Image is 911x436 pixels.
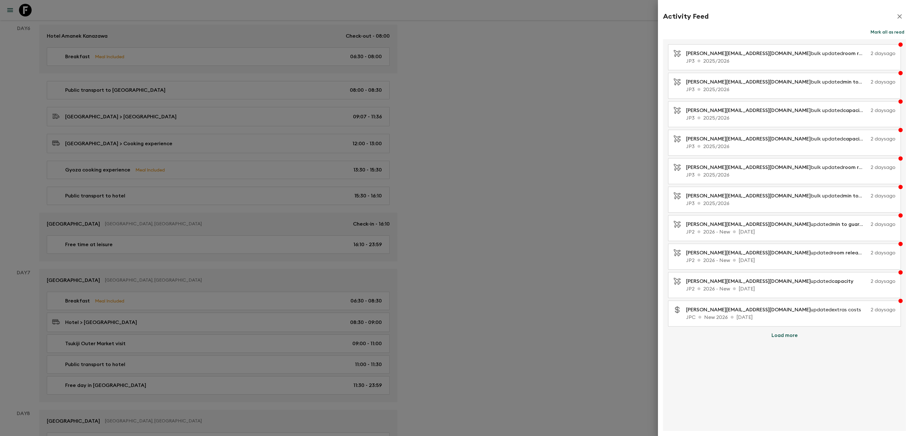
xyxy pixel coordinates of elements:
p: JP2 2026 - New [DATE] [686,285,896,293]
span: [PERSON_NAME][EMAIL_ADDRESS][DOMAIN_NAME] [686,222,811,227]
p: 2 days ago [861,277,896,285]
span: min to guarantee [843,79,886,84]
button: Load more [764,329,805,342]
p: updated extras costs [686,306,866,314]
span: capacity [843,136,865,141]
span: room release days [843,51,888,56]
p: bulk updated [686,78,868,86]
p: JP3 2025/2026 [686,86,896,93]
p: 2 days ago [871,192,896,200]
p: JP3 2025/2026 [686,114,896,122]
p: bulk updated [686,164,868,171]
p: JP2 2026 - New [DATE] [686,228,896,236]
span: capacity [832,279,853,284]
p: bulk updated [686,50,868,57]
span: [PERSON_NAME][EMAIL_ADDRESS][DOMAIN_NAME] [686,250,811,255]
span: capacity [843,108,865,113]
button: Mark all as read [869,28,906,37]
span: [PERSON_NAME][EMAIL_ADDRESS][DOMAIN_NAME] [686,307,811,312]
p: JP3 2025/2026 [686,143,896,150]
p: bulk updated [686,192,868,200]
p: JP3 2025/2026 [686,57,896,65]
p: JP2 2026 - New [DATE] [686,257,896,264]
p: updated [686,221,868,228]
p: JP3 2025/2026 [686,200,896,207]
span: [PERSON_NAME][EMAIL_ADDRESS][DOMAIN_NAME] [686,165,811,170]
span: [PERSON_NAME][EMAIL_ADDRESS][DOMAIN_NAME] [686,108,811,113]
span: [PERSON_NAME][EMAIL_ADDRESS][DOMAIN_NAME] [686,193,811,198]
h2: Activity Feed [663,12,709,21]
span: [PERSON_NAME][EMAIL_ADDRESS][DOMAIN_NAME] [686,279,811,284]
p: 2 days ago [871,78,896,86]
span: room release days [832,250,876,255]
p: 2 days ago [871,221,896,228]
p: updated [686,249,868,257]
p: JP3 2025/2026 [686,171,896,179]
span: [PERSON_NAME][EMAIL_ADDRESS][DOMAIN_NAME] [686,51,811,56]
span: [PERSON_NAME][EMAIL_ADDRESS][DOMAIN_NAME] [686,79,811,84]
p: updated [686,277,858,285]
span: min to guarantee [843,193,886,198]
p: 2 days ago [871,50,896,57]
p: 2 days ago [871,107,896,114]
p: 2 days ago [871,164,896,171]
span: [PERSON_NAME][EMAIL_ADDRESS][DOMAIN_NAME] [686,136,811,141]
p: bulk updated [686,135,868,143]
p: JPC New 2026 [DATE] [686,314,896,321]
span: room release days [843,165,888,170]
span: min to guarantee [832,222,874,227]
p: 2 days ago [869,306,896,314]
p: 2 days ago [871,135,896,143]
p: 2 days ago [871,249,896,257]
p: bulk updated [686,107,868,114]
